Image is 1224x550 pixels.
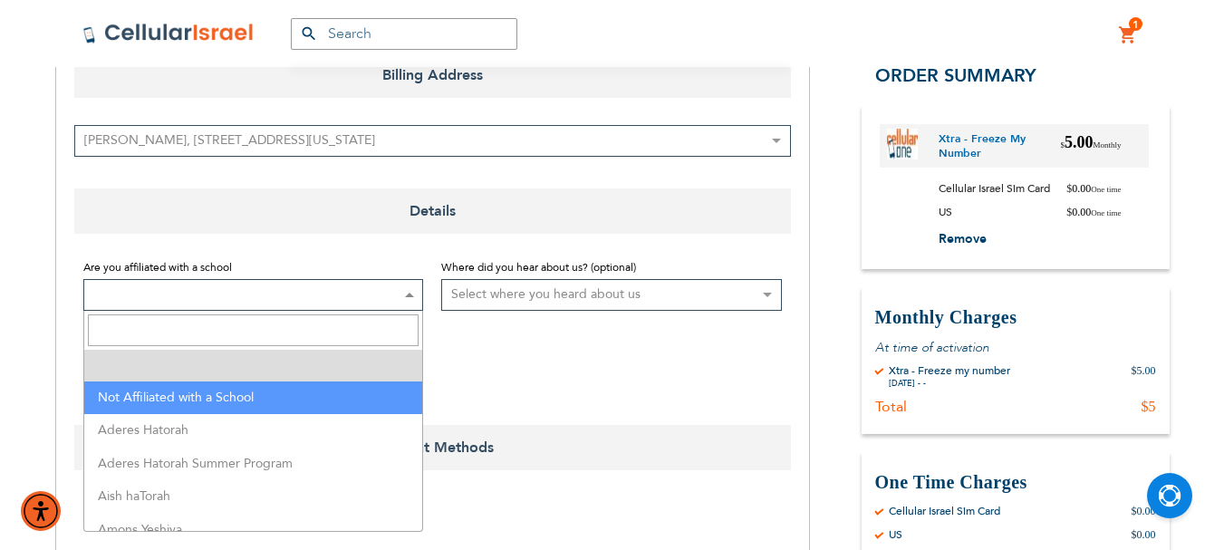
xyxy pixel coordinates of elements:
[84,480,423,514] li: Aish haTorah
[875,305,1156,330] h3: Monthly Charges
[1093,140,1121,150] span: Monthly
[1066,206,1072,218] span: $
[1118,24,1138,46] a: 1
[939,205,966,219] span: US
[84,381,423,415] li: Not Affiliated with a School
[887,129,918,159] img: Xtra - Freeze my number
[1066,205,1121,219] span: 0.00
[1142,398,1156,416] div: $5
[21,491,61,531] div: Accessibility Menu
[441,260,636,275] span: Where did you hear about us? (optional)
[889,527,902,542] div: US
[889,378,1010,389] div: [DATE] - -
[82,23,255,44] img: Cellular Israel Logo
[83,260,232,275] span: Are you affiliated with a school
[939,230,987,247] span: Remove
[88,314,419,346] input: Search
[939,181,1064,196] span: Cellular Israel Sim Card
[84,414,423,448] li: Aderes Hatorah
[74,188,791,234] span: Details
[875,398,907,416] div: Total
[889,363,1010,378] div: Xtra - Freeze my number
[1060,140,1065,150] span: $
[1132,504,1156,518] div: $0.00
[875,470,1156,495] h3: One Time Charges
[875,63,1036,88] span: Order Summary
[889,504,1000,518] div: Cellular Israel Sim Card
[74,53,791,98] span: Billing Address
[939,131,1047,160] a: Xtra - Freeze my number
[1066,182,1072,195] span: $
[1066,181,1121,196] span: 0.00
[84,514,423,547] li: Amons Yeshiva
[1132,527,1156,542] div: $0.00
[84,448,423,481] li: Aderes Hatorah Summer Program
[1091,185,1121,194] span: One time
[875,339,1156,356] p: At time of activation
[74,425,791,470] span: Payment Methods
[1132,363,1156,389] div: $5.00
[1132,17,1139,32] span: 1
[291,18,517,50] input: Search
[1091,208,1121,217] span: One time
[1060,131,1121,160] span: 5.00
